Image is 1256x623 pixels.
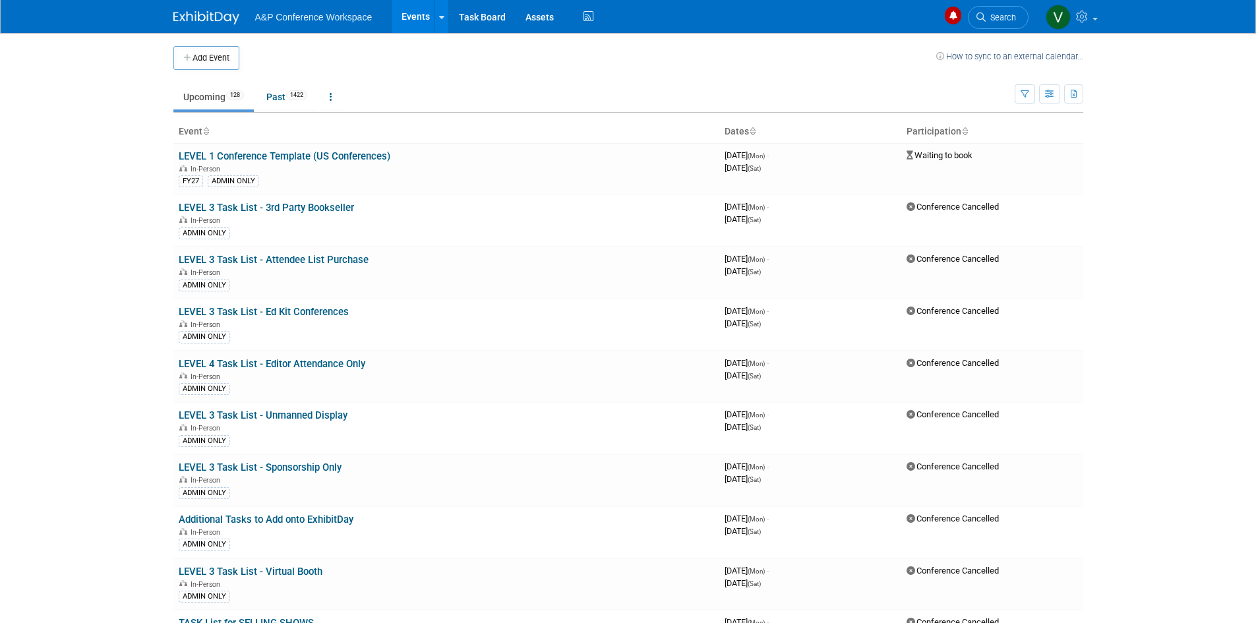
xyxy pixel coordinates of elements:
span: Conference Cancelled [907,358,999,368]
span: [DATE] [725,526,761,536]
span: (Sat) [748,372,761,380]
a: LEVEL 3 Task List - Attendee List Purchase [179,254,369,266]
span: Search [986,13,1016,22]
span: [DATE] [725,514,769,523]
span: 1422 [286,90,307,100]
span: Conference Cancelled [907,461,999,471]
a: LEVEL 4 Task List - Editor Attendance Only [179,358,365,370]
span: - [767,566,769,576]
span: (Mon) [748,516,765,523]
span: [DATE] [725,318,761,328]
span: - [767,254,769,264]
span: - [767,409,769,419]
a: Additional Tasks to Add onto ExhibitDay [179,514,353,525]
span: - [767,514,769,523]
span: [DATE] [725,461,769,471]
img: Veronica Dove [1046,5,1071,30]
span: (Sat) [748,580,761,587]
img: In-Person Event [179,320,187,327]
div: ADMIN ONLY [179,435,230,447]
img: In-Person Event [179,476,187,483]
span: Conference Cancelled [907,566,999,576]
a: LEVEL 3 Task List - 3rd Party Bookseller [179,202,354,214]
img: In-Person Event [179,372,187,379]
div: ADMIN ONLY [179,280,230,291]
span: [DATE] [725,306,769,316]
span: [DATE] [725,254,769,264]
button: Add Event [173,46,239,70]
span: [DATE] [725,474,761,484]
span: 128 [226,90,244,100]
span: (Mon) [748,568,765,575]
th: Event [173,121,719,143]
a: How to sync to an external calendar... [936,51,1083,61]
img: In-Person Event [179,216,187,223]
span: (Sat) [748,165,761,172]
span: A&P Conference Workspace [255,12,373,22]
a: Sort by Participation Type [961,126,968,136]
span: (Sat) [748,528,761,535]
a: Search [968,6,1029,29]
div: FY27 [179,175,203,187]
span: [DATE] [725,214,761,224]
span: [DATE] [725,566,769,576]
a: LEVEL 3 Task List - Sponsorship Only [179,461,342,473]
span: (Sat) [748,424,761,431]
span: Conference Cancelled [907,306,999,316]
span: (Mon) [748,256,765,263]
span: (Mon) [748,411,765,419]
span: In-Person [191,372,224,381]
span: In-Person [191,216,224,225]
div: ADMIN ONLY [179,591,230,603]
span: [DATE] [725,371,761,380]
span: In-Person [191,320,224,329]
span: In-Person [191,268,224,277]
span: (Mon) [748,308,765,315]
a: Past1422 [256,84,317,109]
a: LEVEL 3 Task List - Unmanned Display [179,409,347,421]
span: [DATE] [725,266,761,276]
span: In-Person [191,528,224,537]
div: ADMIN ONLY [179,331,230,343]
img: In-Person Event [179,165,187,171]
span: In-Person [191,165,224,173]
span: [DATE] [725,409,769,419]
span: (Mon) [748,360,765,367]
img: In-Person Event [179,528,187,535]
a: Sort by Start Date [749,126,756,136]
span: [DATE] [725,202,769,212]
span: [DATE] [725,422,761,432]
span: - [767,358,769,368]
div: ADMIN ONLY [179,487,230,499]
a: Upcoming128 [173,84,254,109]
div: ADMIN ONLY [208,175,259,187]
th: Participation [901,121,1083,143]
span: In-Person [191,580,224,589]
span: Conference Cancelled [907,409,999,419]
a: LEVEL 3 Task List - Virtual Booth [179,566,322,578]
span: - [767,306,769,316]
img: ExhibitDay [173,11,239,24]
span: In-Person [191,476,224,485]
span: In-Person [191,424,224,432]
span: - [767,202,769,212]
a: LEVEL 3 Task List - Ed Kit Conferences [179,306,349,318]
img: In-Person Event [179,424,187,430]
div: ADMIN ONLY [179,227,230,239]
span: (Sat) [748,476,761,483]
img: In-Person Event [179,580,187,587]
span: Waiting to book [907,150,972,160]
span: Conference Cancelled [907,202,999,212]
span: [DATE] [725,163,761,173]
span: (Sat) [748,216,761,223]
span: - [767,461,769,471]
a: Sort by Event Name [202,126,209,136]
div: ADMIN ONLY [179,539,230,550]
a: LEVEL 1 Conference Template (US Conferences) [179,150,390,162]
div: ADMIN ONLY [179,383,230,395]
th: Dates [719,121,901,143]
span: (Mon) [748,204,765,211]
span: (Mon) [748,152,765,160]
span: [DATE] [725,578,761,588]
span: - [767,150,769,160]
